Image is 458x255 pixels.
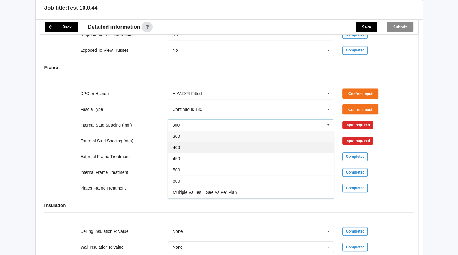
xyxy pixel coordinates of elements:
label: Requirement For Extra Load [80,32,134,37]
span: 600 [173,179,180,184]
div: HIANDRI Fitted [173,91,202,96]
span: Detailed information [88,24,140,30]
div: None [173,245,183,249]
h4: Insulation [44,202,414,208]
button: Back [45,22,78,32]
button: Save [356,22,377,32]
span: 400 [173,145,180,150]
label: DPC or Hiandri [80,91,109,96]
label: Internal Frame Treatment [80,170,128,175]
div: Completed [342,152,368,161]
div: Input required [342,137,373,145]
div: Completed [342,227,368,236]
button: Confirm input [342,88,378,98]
label: Exposed To View Trusses [80,48,129,53]
span: 450 [173,156,180,161]
div: Completed [342,168,368,177]
div: None [173,229,183,233]
h4: Frame [44,65,414,70]
div: No [173,48,178,52]
label: Plates Frame Treatment [80,186,126,190]
div: Completed [342,243,368,251]
label: Fascia Type [80,107,103,112]
div: Input required [342,121,373,129]
label: External Frame Treatment [80,154,130,159]
label: Wall Insulation R Value [80,245,124,250]
div: No [173,32,178,37]
div: Completed [342,46,368,55]
h3: Test 10.0.44 [67,5,98,12]
label: Ceiling Insulation R Value [80,229,128,234]
span: 300 [173,134,180,139]
button: Confirm input [342,104,378,114]
span: 500 [173,167,180,172]
label: External Stud Spacing (mm) [80,138,133,143]
label: Internal Stud Spacing (mm) [80,123,132,127]
div: Completed [342,184,368,192]
h3: Job title: [44,5,67,12]
div: Continuous 180 [173,107,202,111]
span: Multiple Values – See As Per Plan [173,190,237,195]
